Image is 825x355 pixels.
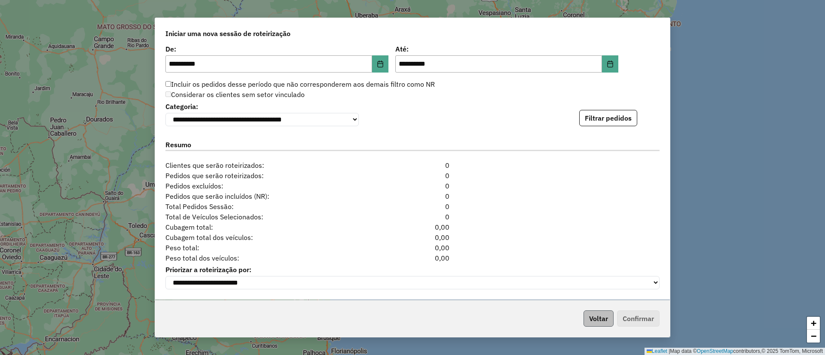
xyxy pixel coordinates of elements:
[370,201,455,212] div: 0
[811,331,816,341] span: −
[370,191,455,201] div: 0
[579,110,637,126] button: Filtrar pedidos
[370,160,455,170] div: 0
[602,55,618,73] button: Choose Date
[811,318,816,328] span: +
[160,170,370,181] span: Pedidos que serão roteirizados:
[165,79,435,89] label: Incluir os pedidos desse período que não corresponderem aos demais filtro como NR
[370,170,455,181] div: 0
[165,81,171,87] input: Incluir os pedidos desse período que não corresponderem aos demais filtro como NR
[584,310,614,327] button: Voltar
[669,348,670,354] span: |
[370,222,455,232] div: 0,00
[370,253,455,263] div: 0,00
[697,348,733,354] a: OpenStreetMap
[165,44,388,54] label: De:
[395,44,618,54] label: Até:
[370,181,455,191] div: 0
[165,91,171,97] input: Considerar os clientes sem setor vinculado
[165,264,660,275] label: Priorizar a roteirização por:
[160,201,370,212] span: Total Pedidos Sessão:
[160,222,370,232] span: Cubagem total:
[165,140,660,151] label: Resumo
[645,348,825,355] div: Map data © contributors,© 2025 TomTom, Microsoft
[807,330,820,343] a: Zoom out
[370,232,455,243] div: 0,00
[160,191,370,201] span: Pedidos que serão incluídos (NR):
[160,160,370,170] span: Clientes que serão roteirizados:
[372,55,388,73] button: Choose Date
[370,243,455,253] div: 0,00
[160,253,370,263] span: Peso total dos veículos:
[165,101,359,112] label: Categoria:
[160,232,370,243] span: Cubagem total dos veículos:
[370,212,455,222] div: 0
[807,317,820,330] a: Zoom in
[160,212,370,222] span: Total de Veículos Selecionados:
[647,348,667,354] a: Leaflet
[160,243,370,253] span: Peso total:
[160,181,370,191] span: Pedidos excluídos:
[165,28,290,39] span: Iniciar uma nova sessão de roteirização
[165,89,305,100] label: Considerar os clientes sem setor vinculado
